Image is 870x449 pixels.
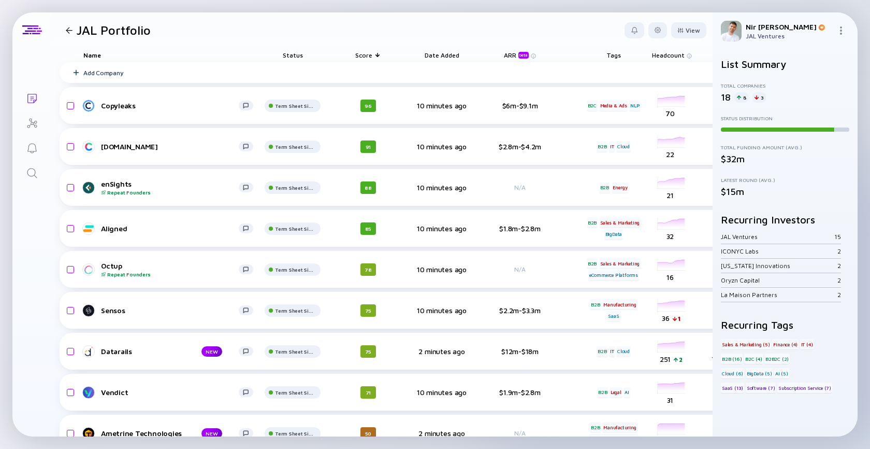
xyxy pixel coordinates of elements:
div: Cloud [616,142,631,152]
div: Repeat Founders [101,189,239,195]
a: OctupRepeat Founders [83,261,262,277]
div: 85 [360,222,376,235]
div: B2B [587,217,598,228]
div: 71 [360,386,376,399]
div: B2C (4) [744,354,763,364]
div: La Maison Partners [721,291,837,299]
div: Finance (4) [772,339,799,349]
div: 8 [735,92,748,103]
h2: List Summary [721,58,849,70]
div: Sensos [101,306,239,315]
div: AI [624,387,630,398]
button: View [671,22,706,38]
div: N/A [486,265,554,273]
div: 10 minutes ago [413,265,471,274]
div: 75 [360,304,376,317]
div: BigData (5) [746,368,773,378]
div: Term Sheet Signed [275,185,316,191]
div: B2C [587,101,598,111]
div: JAL Ventures [746,32,833,40]
a: Ametrine TechnologiesNEW [83,427,262,440]
div: Nir [PERSON_NAME] [746,22,833,31]
span: Headcount [652,51,685,59]
div: $1.9m-$2.8m [486,388,554,397]
div: B2B (16) [721,354,743,364]
div: B2B [597,346,607,357]
div: Term Sheet Signed [275,389,316,396]
div: 10 minutes ago [413,142,471,151]
div: N/A [486,184,554,191]
div: 10 minutes ago [413,183,471,192]
div: 88 [360,181,376,194]
div: ICONYC Labs [721,247,837,255]
div: AI (5) [774,368,789,378]
div: 75 [360,345,376,358]
div: SaaS (13) [721,383,744,393]
div: eCommerce Platforms [588,270,639,280]
div: Tags [585,48,643,62]
a: Lists [12,85,51,110]
a: Reminders [12,135,51,160]
a: Search [12,160,51,185]
div: 2 [837,291,841,299]
div: Legal [610,387,622,398]
div: 2 [837,262,841,270]
div: Name [75,48,262,62]
div: Sales & Marketing [599,258,641,269]
div: Term Sheet Signed [275,430,316,437]
div: JAL Ventures [721,233,834,241]
div: 2 [837,247,841,255]
div: Aligned [101,224,239,233]
div: B2B [590,299,601,310]
div: Add Company [83,69,123,77]
div: 2 [837,276,841,284]
a: Sensos [83,304,262,317]
div: Term Sheet Signed [275,226,316,232]
div: Date Added [413,48,471,62]
div: IT (4) [800,339,814,349]
div: Latest Round (Avg.) [721,177,849,183]
div: [DOMAIN_NAME] [101,142,239,151]
div: NLP [629,101,641,111]
div: Sales & Marketing (5) [721,339,771,349]
div: Subscription Service (7) [777,383,832,393]
div: Repeat Founders [101,271,239,277]
div: 78 [360,263,376,276]
div: $32m [721,153,849,164]
div: $2.2m-$3.3m [486,306,554,315]
a: DatarailsNEW [83,345,262,358]
a: enSightsRepeat Founders [83,179,262,195]
div: N/A [486,429,554,437]
div: B2B2C (2) [764,354,790,364]
div: Cloud (6) [721,368,744,378]
div: 2 minutes ago [413,429,471,438]
div: Octup [101,261,239,277]
div: 3 [752,92,766,103]
img: Menu [837,26,845,35]
div: Oryzn Capital [721,276,837,284]
h1: JAL Portfolio [77,23,151,37]
div: Datarails [101,347,185,356]
div: 50 [360,427,376,440]
div: Cloud [616,346,631,357]
div: Consumer Electronics [589,434,639,444]
div: B2B [599,183,610,193]
div: IT [609,346,615,357]
div: Ametrine Technologies [101,429,185,438]
div: 18 [721,92,731,103]
h2: Recurring Tags [721,319,849,331]
div: B2B [590,422,601,432]
img: Nir Profile Picture [721,21,742,41]
div: $6m-$9.1m [486,101,554,110]
div: 10 minutes ago [413,306,471,315]
div: beta [518,52,529,59]
div: Term Sheet Signed [275,266,316,273]
div: B2B [597,142,607,152]
div: IT [609,142,615,152]
a: Aligned [83,222,262,235]
div: Term Sheet Signed [275,307,316,314]
div: BigData [604,229,624,240]
div: B2B [587,258,598,269]
span: Status [283,51,303,59]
